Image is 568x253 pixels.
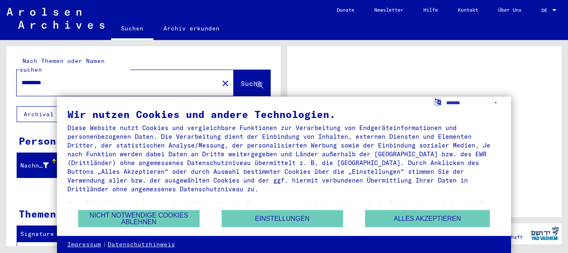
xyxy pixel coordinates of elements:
[222,210,343,227] button: Einstellungen
[20,161,49,170] div: Nachname
[217,75,234,91] button: Clear
[17,106,105,122] button: Archival tree units
[20,228,76,241] div: Signature
[529,223,561,244] img: yv_logo.png
[541,8,551,13] span: DE
[234,70,270,96] button: Suche
[433,98,442,106] label: Sprache auswählen
[220,78,230,88] mat-icon: close
[446,97,501,109] select: Sprache auswählen
[67,123,501,193] div: Diese Website nutzt Cookies und vergleichbare Funktionen zur Verarbeitung von Endgeräteinformatio...
[19,206,56,221] div: Themen
[17,154,57,177] mat-header-cell: Nachname
[7,8,104,29] img: Arolsen_neg.svg
[241,79,262,88] span: Suche
[20,159,59,172] div: Nachname
[108,240,175,249] a: Datenschutzhinweis
[365,210,490,227] button: Alles akzeptieren
[67,240,101,249] a: Impressum
[20,57,105,73] mat-label: Nach Themen oder Namen suchen
[67,109,501,119] div: Wir nutzen Cookies und andere Technologien.
[153,18,230,38] a: Archiv erkunden
[20,230,68,238] div: Signature
[78,210,200,227] button: Nicht notwendige Cookies ablehnen
[19,133,69,148] div: Personen
[111,18,153,40] a: Suchen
